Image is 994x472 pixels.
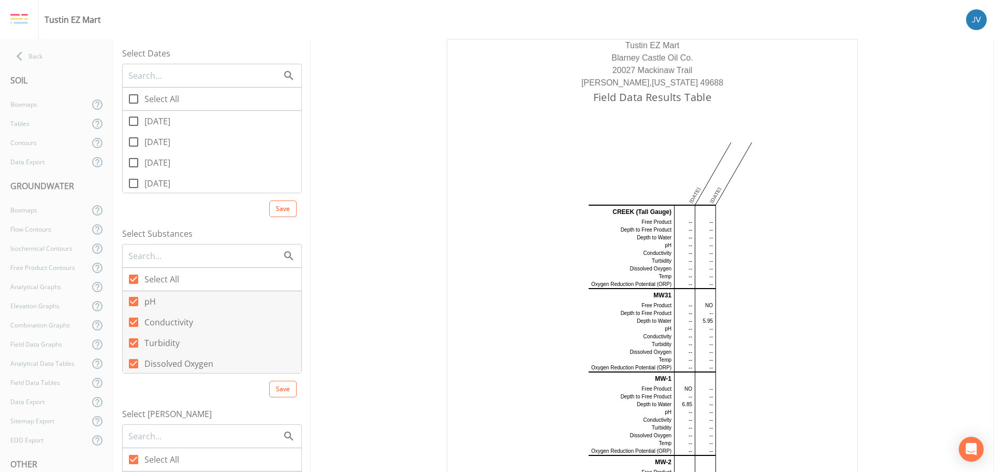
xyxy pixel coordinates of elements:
[695,249,716,257] td: --
[695,309,716,317] td: --
[447,52,857,64] div: Blarney Castle Oil Co.
[144,156,170,169] span: [DATE]
[695,385,716,393] td: --
[45,13,101,26] div: Tustin EZ Mart
[695,340,716,348] td: --
[695,333,716,340] td: --
[589,289,675,302] td: MW31
[589,348,675,356] td: Dissolved Oxygen
[675,393,695,401] td: --
[589,364,675,372] td: Oxygen Reduction Potential (ORP)
[269,201,297,217] button: Save
[695,432,716,439] td: --
[695,393,716,401] td: --
[589,218,675,226] td: Free Product
[144,115,170,127] span: [DATE]
[675,348,695,356] td: --
[144,453,179,466] span: Select All
[127,430,283,443] input: Search...
[675,309,695,317] td: --
[675,340,695,348] td: --
[589,424,675,432] td: Turbidity
[695,364,716,372] td: --
[675,364,695,372] td: --
[695,273,716,280] td: --
[695,439,716,447] td: --
[589,234,675,241] td: Depth to Water
[127,249,283,263] input: Search...
[675,241,695,249] td: --
[966,9,987,30] img: d880935ebd2e17e4df7e3e183e9934ef
[589,393,675,401] td: Depth to Free Product
[695,218,716,226] td: --
[127,69,283,82] input: Search...
[589,408,675,416] td: pH
[675,325,695,333] td: --
[447,77,857,89] div: [PERSON_NAME], [US_STATE] 49688
[675,401,695,408] td: 6.85
[695,280,716,289] td: --
[695,257,716,265] td: --
[695,356,716,364] td: --
[122,408,302,420] label: Select [PERSON_NAME]
[675,333,695,340] td: --
[675,273,695,280] td: --
[144,316,193,328] span: Conductivity
[675,447,695,455] td: --
[675,226,695,234] td: --
[589,447,675,455] td: Oxygen Reduction Potential (ORP)
[589,249,675,257] td: Conductivity
[675,257,695,265] td: --
[589,257,675,265] td: Turbidity
[695,265,716,273] td: --
[675,408,695,416] td: --
[589,439,675,447] td: Temp
[675,280,695,289] td: --
[695,302,716,309] td: NO
[675,439,695,447] td: --
[447,39,857,52] div: Tustin EZ Mart
[695,325,716,333] td: --
[144,357,213,370] span: Dissolved Oxygen
[695,408,716,416] td: --
[675,265,695,273] td: --
[589,401,675,408] td: Depth to Water
[589,340,675,348] td: Turbidity
[675,424,695,432] td: --
[695,447,716,455] td: --
[589,273,675,280] td: Temp
[675,432,695,439] td: --
[144,177,170,190] span: [DATE]
[589,205,675,218] td: CREEK (Tall Gauge)
[589,226,675,234] td: Depth to Free Product
[675,234,695,241] td: --
[695,416,716,424] td: --
[589,372,675,385] td: MW-1
[144,93,179,105] span: Select All
[144,295,156,308] span: pH
[589,265,675,273] td: Dissolved Oxygen
[695,401,716,408] td: --
[589,416,675,424] td: Conductivity
[695,348,716,356] td: --
[10,13,28,25] img: logo
[675,416,695,424] td: --
[959,437,984,462] div: Open Intercom Messenger
[144,337,180,349] span: Turbidity
[589,280,675,289] td: Oxygen Reduction Potential (ORP)
[675,385,695,393] td: NO
[589,241,675,249] td: pH
[589,455,675,468] td: MW-2
[589,317,675,325] td: Depth to Water
[589,302,675,309] td: Free Product
[675,249,695,257] td: --
[589,385,675,393] td: Free Product
[122,47,302,60] label: Select Dates
[589,432,675,439] td: Dissolved Oxygen
[709,139,749,204] span: [DATE]
[589,333,675,340] td: Conductivity
[447,89,857,106] h3: Field Data Results Table
[695,234,716,241] td: --
[447,64,857,77] div: 20027 Mackinaw Trail
[144,273,179,285] span: Select All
